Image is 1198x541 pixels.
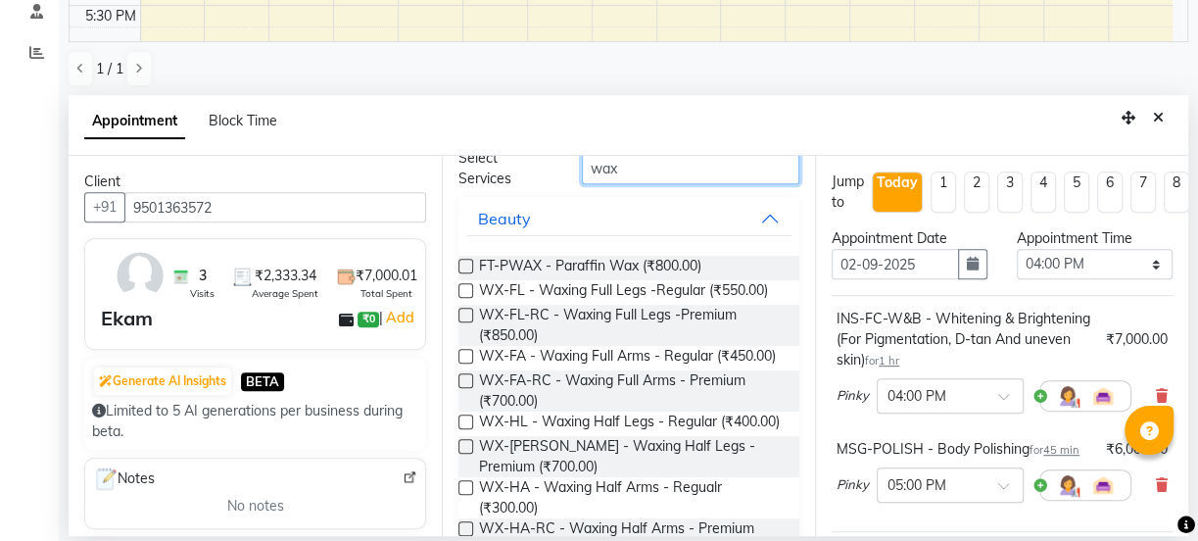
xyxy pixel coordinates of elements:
[444,148,567,189] div: Select Services
[1056,473,1079,497] img: Hairdresser.png
[81,6,140,26] div: 5:30 PM
[93,467,155,492] span: Notes
[479,436,784,477] span: WX-[PERSON_NAME] - Waxing Half Legs - Premium (₹700.00)
[478,207,531,230] div: Beauty
[358,312,378,327] span: ₹0
[877,172,918,193] div: Today
[1106,329,1168,350] div: ₹7,000.00
[479,477,784,518] span: WX-HA - Waxing Half Arms - Regualr (₹300.00)
[479,256,701,280] span: FT-PWAX - Paraffin Wax (₹800.00)
[360,286,412,301] span: Total Spent
[964,172,989,213] li: 2
[209,112,277,129] span: Block Time
[479,346,776,370] span: WX-FA - Waxing Full Arms - Regular (₹450.00)
[252,286,318,301] span: Average Spent
[1030,443,1079,457] small: for
[255,266,316,286] span: ₹2,333.34
[227,496,284,516] span: No notes
[837,439,1079,460] div: MSG-POLISH - Body Polishing
[1130,172,1156,213] li: 7
[84,192,125,222] button: +91
[356,266,417,286] span: ₹7,000.01
[865,354,899,368] small: for
[92,401,418,442] div: Limited to 5 AI generations per business during beta.
[241,372,284,391] span: BETA
[84,104,185,139] span: Appointment
[94,368,231,395] button: Generate AI Insights
[931,172,956,213] li: 1
[190,286,215,301] span: Visits
[837,475,869,495] span: Pinky
[1017,228,1173,249] div: Appointment Time
[479,412,780,436] span: WX-HL - Waxing Half Legs - Regular (₹400.00)
[832,249,959,279] input: yyyy-mm-dd
[379,306,417,329] span: |
[879,354,899,368] span: 1 hr
[466,201,791,236] button: Beauty
[1106,439,1168,460] div: ₹6,000.00
[1091,473,1115,497] img: Interior.png
[1064,172,1089,213] li: 5
[479,280,768,305] span: WX-FL - Waxing Full Legs -Regular (₹550.00)
[479,305,784,346] span: WX-FL-RC - Waxing Full Legs -Premium (₹850.00)
[101,304,153,333] div: Ekam
[124,192,426,222] input: Search by Name/Mobile/Email/Code
[96,59,123,79] span: 1 / 1
[997,172,1023,213] li: 3
[1030,172,1056,213] li: 4
[1043,443,1079,457] span: 45 min
[582,154,799,184] input: Search by service name
[1056,384,1079,408] img: Hairdresser.png
[1164,172,1189,213] li: 8
[479,370,784,412] span: WX-FA-RC - Waxing Full Arms - Premium (₹700.00)
[832,228,987,249] div: Appointment Date
[1144,103,1173,133] button: Close
[837,386,869,406] span: Pinky
[1097,172,1123,213] li: 6
[199,266,207,286] span: 3
[1091,384,1115,408] img: Interior.png
[837,309,1098,370] div: INS-FC-W&B - Whitening & Brightening (For Pigmentation, D-tan And uneven skin)
[112,247,168,304] img: avatar
[383,306,417,329] a: Add
[84,172,426,192] div: Client
[832,172,864,213] div: Jump to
